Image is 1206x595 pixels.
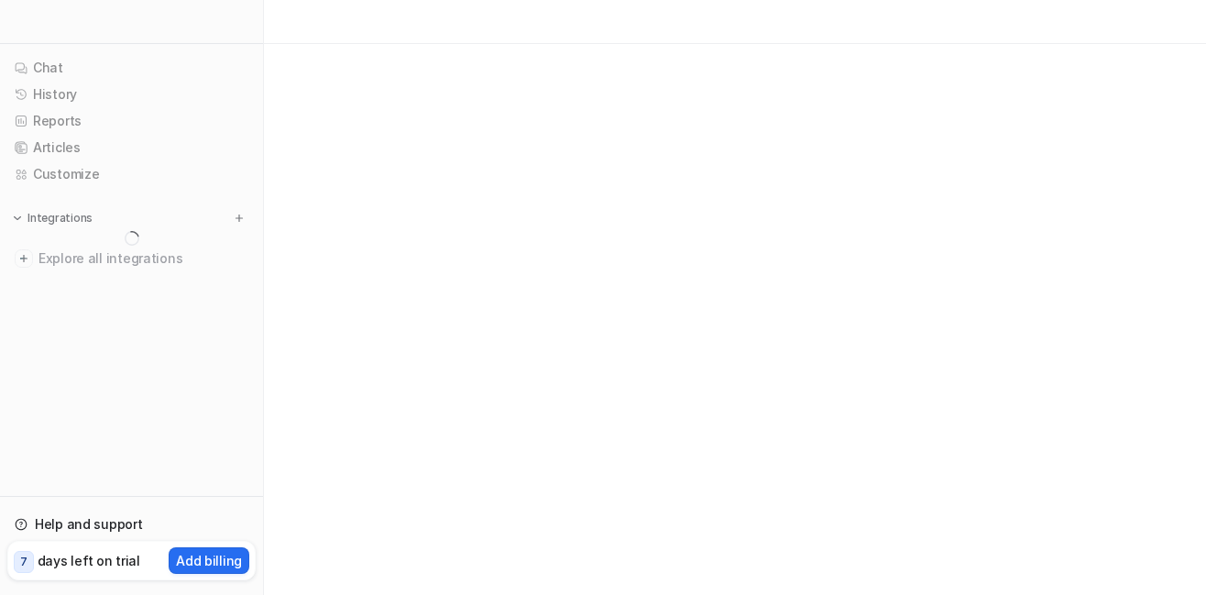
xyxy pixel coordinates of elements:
img: expand menu [11,212,24,225]
button: Integrations [7,209,98,227]
a: History [7,82,256,107]
img: explore all integrations [15,249,33,268]
img: menu_add.svg [233,212,246,225]
a: Articles [7,135,256,160]
a: Reports [7,108,256,134]
a: Chat [7,55,256,81]
p: Add billing [176,551,242,570]
p: Integrations [27,211,93,226]
p: 7 [20,554,27,570]
button: Add billing [169,547,249,574]
p: days left on trial [38,551,140,570]
span: Explore all integrations [38,244,248,273]
a: Help and support [7,512,256,537]
a: Customize [7,161,256,187]
a: Explore all integrations [7,246,256,271]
